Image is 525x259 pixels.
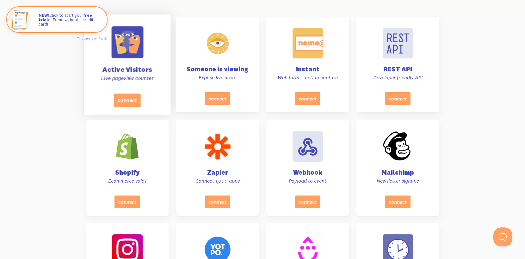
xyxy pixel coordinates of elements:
[92,66,163,73] h4: Active Visitors
[364,74,431,81] p: Developer friendly API
[274,74,341,81] p: Web form + action capture
[184,66,251,72] h4: Someone is viewing
[94,169,161,176] h4: Shopify
[176,120,259,216] a: Zapier Connect 1,000 apps connect
[92,75,163,81] p: Live pageview counter
[274,178,341,184] p: Payload to event
[295,195,320,208] button: connect
[184,178,251,184] p: Connect 1,000 apps
[205,92,230,105] button: connect
[356,17,439,112] a: REST API Developer friendly API connect
[364,169,431,176] h4: Mailchimp
[114,195,140,208] button: connect
[356,120,439,216] a: Mailchimp Newsletter signups connect
[86,120,169,216] a: Shopify Ecommerce sales connect
[274,66,341,72] h4: Instant
[266,17,349,112] a: Instant Web form + action capture connect
[77,37,107,40] a: This data is verified ⓘ
[39,13,101,27] p: Click to start your of Fomo without a credit card!
[385,92,411,105] button: connect
[205,195,230,208] button: connect
[295,92,320,105] button: connect
[176,17,259,112] a: Someone is viewing Expose live users connect
[493,227,512,246] iframe: Help Scout Beacon - Open
[184,74,251,81] p: Expose live users
[114,93,141,107] button: connect
[266,120,349,216] a: Webhook Payload to event connect
[94,178,161,184] p: Ecommerce sales
[184,169,251,176] h4: Zapier
[39,13,49,18] strong: NEW!
[385,195,411,208] button: connect
[84,14,170,115] a: Active Visitors Live pageview counter connect
[39,13,92,22] strong: free trial
[364,178,431,184] p: Newsletter signups
[8,8,31,31] img: Fomo
[364,66,431,72] h4: REST API
[274,169,341,176] h4: Webhook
